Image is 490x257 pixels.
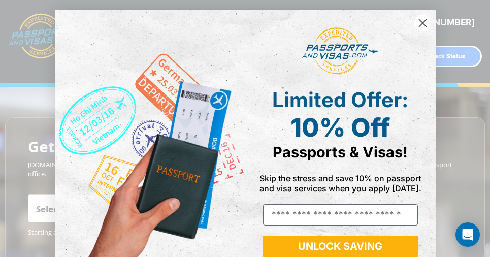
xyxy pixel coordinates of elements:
span: 10% Off [290,112,390,143]
span: Limited Offer: [272,87,408,112]
img: passports and visas [302,27,378,75]
span: Passports & Visas! [273,143,408,161]
button: UNLOCK SAVING [263,236,418,257]
button: Close dialog [414,14,432,32]
div: Open Intercom Messenger [455,222,480,247]
span: Skip the stress and save 10% on passport and visa services when you apply [DATE]. [259,173,421,194]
